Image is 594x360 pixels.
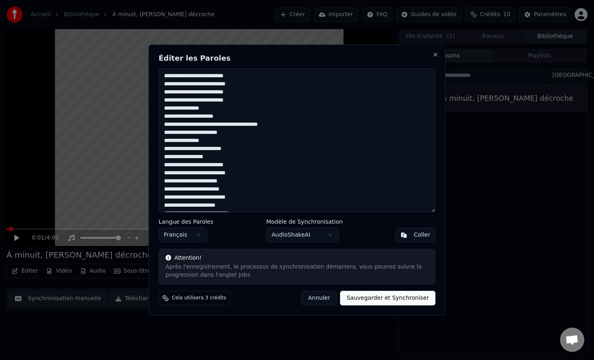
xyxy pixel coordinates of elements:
label: Langue des Paroles [159,219,214,224]
div: Après l'enregistrement, le processus de synchronisation démarrera, vous pourrez suivre la progres... [166,263,429,279]
button: Sauvegarder et Synchroniser [340,291,436,305]
div: Attention! [166,254,429,262]
span: Cela utilisera 3 crédits [172,295,226,301]
h2: Éditer les Paroles [159,55,436,62]
button: Annuler [301,291,337,305]
div: Coller [414,231,430,239]
button: Coller [396,228,436,242]
label: Modèle de Synchronisation [266,219,343,224]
